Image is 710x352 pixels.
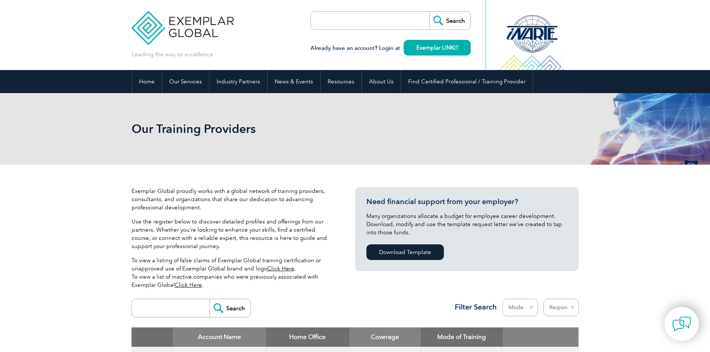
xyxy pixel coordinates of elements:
[362,70,401,93] a: About Us
[421,327,503,347] th: Mode of Training: activate to sort column ascending
[321,70,362,93] a: Resources
[132,218,333,250] p: Use the register below to discover detailed profiles and offerings from our partners. Whether you...
[310,44,471,53] h3: Already have an account? Login at
[132,187,333,212] p: Exemplar Global proudly works with a global network of training providers, consultants, and organ...
[132,70,162,93] a: Home
[429,12,470,29] input: Search
[209,299,250,317] input: Search
[266,327,349,347] th: Home Office: activate to sort column ascending
[503,327,578,347] th: : activate to sort column ascending
[454,45,458,50] img: open_square.png
[267,265,294,272] a: Click Here
[366,244,444,260] a: Download Template
[132,50,213,58] p: Leading the way to excellence
[132,256,333,289] p: To view a listing of false claims of Exemplar Global training certification or unapproved use of ...
[672,315,691,333] img: contact-chat.png
[349,327,421,347] th: Coverage: activate to sort column ascending
[209,70,267,93] a: Industry Partners
[450,302,497,312] h3: Filter Search
[132,123,445,135] h2: Our Training Providers
[175,282,202,288] a: Click Here
[268,70,320,93] a: News & Events
[162,70,209,93] a: Our Services
[173,327,266,347] th: Account Name: activate to sort column descending
[366,197,568,206] h3: Need financial support from your employer?
[404,40,471,56] a: Exemplar LINK
[366,212,568,237] p: Many organizations allocate a budget for employee career development. Download, modify and use th...
[401,70,533,93] a: Find Certified Professional / Training Provider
